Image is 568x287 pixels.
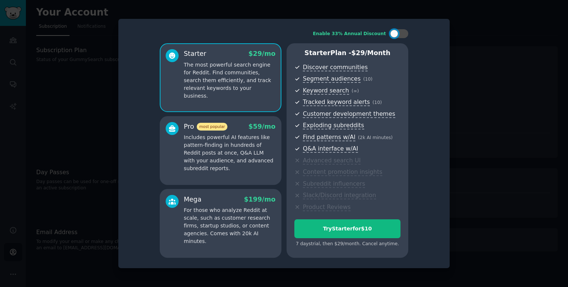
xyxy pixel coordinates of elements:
[352,88,359,94] span: ( ∞ )
[303,203,351,211] span: Product Reviews
[363,77,372,82] span: ( 10 )
[358,135,393,140] span: ( 2k AI minutes )
[294,48,400,58] p: Starter Plan -
[295,225,400,233] div: Try Starter for $10
[184,122,227,131] div: Pro
[197,123,228,131] span: most popular
[303,134,355,141] span: Find patterns w/AI
[184,134,275,172] p: Includes powerful AI features like pattern-finding in hundreds of Reddit posts at once, Q&A LLM w...
[372,100,382,105] span: ( 10 )
[294,241,400,247] div: 7 days trial, then $ 29 /month . Cancel anytime.
[303,64,368,71] span: Discover communities
[184,61,275,100] p: The most powerful search engine for Reddit. Find communities, search them efficiently, and track ...
[303,192,376,199] span: Slack/Discord integration
[184,206,275,245] p: For those who analyze Reddit at scale, such as customer research firms, startup studios, or conte...
[184,49,206,58] div: Starter
[248,123,275,130] span: $ 59 /mo
[303,87,349,95] span: Keyword search
[303,157,361,165] span: Advanced search UI
[303,75,361,83] span: Segment audiences
[244,196,275,203] span: $ 199 /mo
[303,98,370,106] span: Tracked keyword alerts
[351,49,390,57] span: $ 29 /month
[184,195,202,204] div: Mega
[294,219,400,238] button: TryStarterfor$10
[303,168,382,176] span: Content promotion insights
[313,31,386,37] div: Enable 33% Annual Discount
[248,50,275,57] span: $ 29 /mo
[303,180,365,188] span: Subreddit influencers
[303,122,364,129] span: Exploding subreddits
[303,145,358,153] span: Q&A interface w/AI
[303,110,395,118] span: Customer development themes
